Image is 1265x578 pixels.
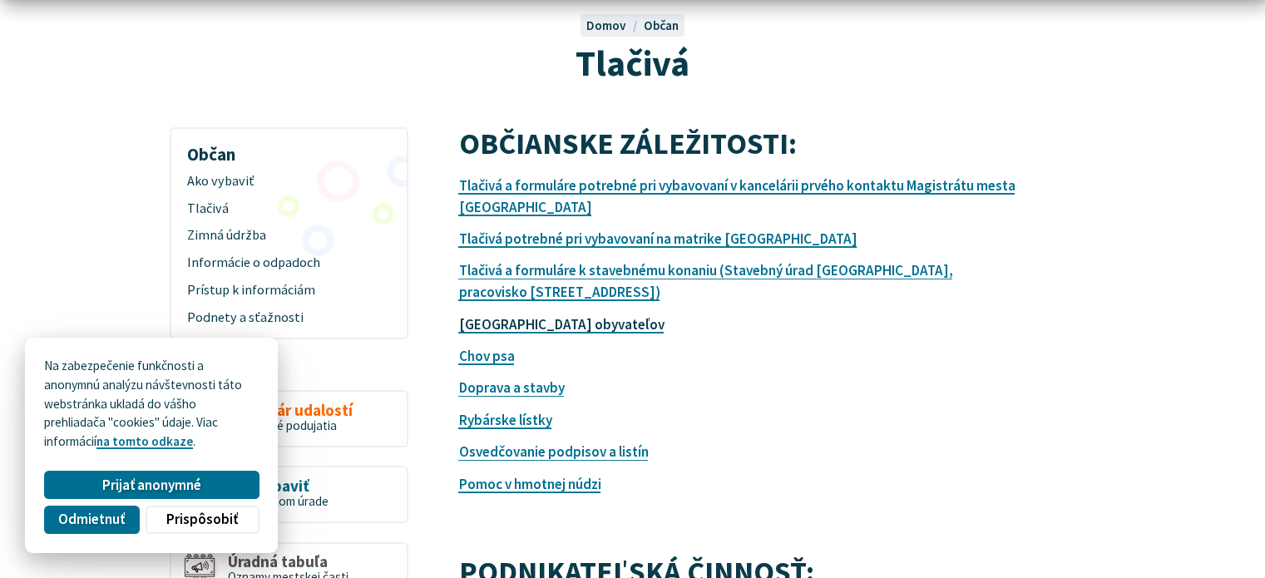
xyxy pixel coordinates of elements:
span: Kalendár udalostí [228,402,353,419]
span: Prijať anonymné [102,477,201,494]
button: Prijať anonymné [44,471,259,499]
h3: Občan [177,132,400,167]
a: Chov psa [458,347,514,365]
span: plánované podujatia [228,417,337,433]
button: Prispôsobiť [146,506,259,534]
strong: OBČIANSKE ZÁLEŽITOSTI: [458,124,796,162]
a: Prístup k informáciám [177,277,400,304]
span: Prispôsobiť [166,511,238,528]
a: Zimná údržba [177,222,400,249]
a: Kalendár udalostí plánované podujatia [170,390,408,447]
a: Tlačivá potrebné pri vybavovaní na matrike [GEOGRAPHIC_DATA] [458,230,857,248]
span: Podnety a sťažnosti [187,304,391,332]
span: Prístup k informáciám [187,277,391,304]
span: Domov [586,17,626,33]
span: Informácie o odpadoch [187,249,391,277]
a: Občan [644,17,679,33]
p: Na zabezpečenie funkčnosti a anonymnú analýzu návštevnosti táto webstránka ukladá do vášho prehli... [44,357,259,452]
button: Odmietnuť [44,506,139,534]
a: Pomoc v hmotnej núdzi [458,475,600,493]
a: [GEOGRAPHIC_DATA] obyvateľov [458,315,664,333]
a: na tomto odkaze [96,433,193,449]
span: Tlačivá [187,195,391,222]
a: Ako vybaviť na miestnom úrade [170,466,408,523]
a: Podnety a sťažnosti [177,304,400,332]
span: Úradná tabuľa [228,553,348,571]
a: Informácie o odpadoch [177,249,400,277]
span: Odmietnuť [58,511,125,528]
a: Osvedčovanie podpisov a listín [458,442,648,461]
a: Ako vybaviť [177,167,400,195]
span: Zimná údržba [187,222,391,249]
a: Tlačivá a formuláre potrebné pri vybavovaní v kancelárii prvého kontaktu Magistrátu mesta [GEOGRA... [458,176,1015,216]
a: Doprava a stavby [458,378,564,397]
span: Ako vybaviť [187,167,391,195]
a: Rybárske lístky [458,411,551,429]
a: Tlačivá a formuláre k stavebnému konaniu (Stavebný úrad [GEOGRAPHIC_DATA], pracovisko [STREET_ADD... [458,261,952,301]
a: Tlačivá [177,195,400,222]
span: Tlačivá [576,40,689,86]
a: Domov [586,17,643,33]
